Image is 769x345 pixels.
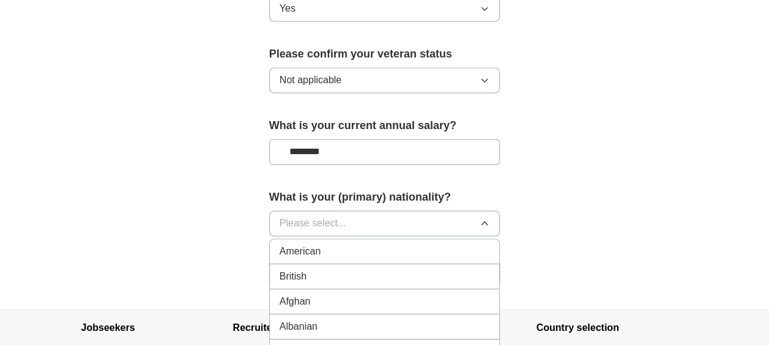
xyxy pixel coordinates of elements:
[280,216,346,231] span: Please select...
[269,210,500,236] button: Please select...
[269,67,500,93] button: Not applicable
[280,269,306,284] span: British
[280,319,318,334] span: Albanian
[269,117,500,134] label: What is your current annual salary?
[280,244,321,259] span: American
[537,310,688,344] h4: Country selection
[269,189,500,206] label: What is your (primary) nationality?
[280,294,311,309] span: Afghan
[280,1,295,16] span: Yes
[269,46,500,62] label: Please confirm your veteran status
[280,73,341,87] span: Not applicable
